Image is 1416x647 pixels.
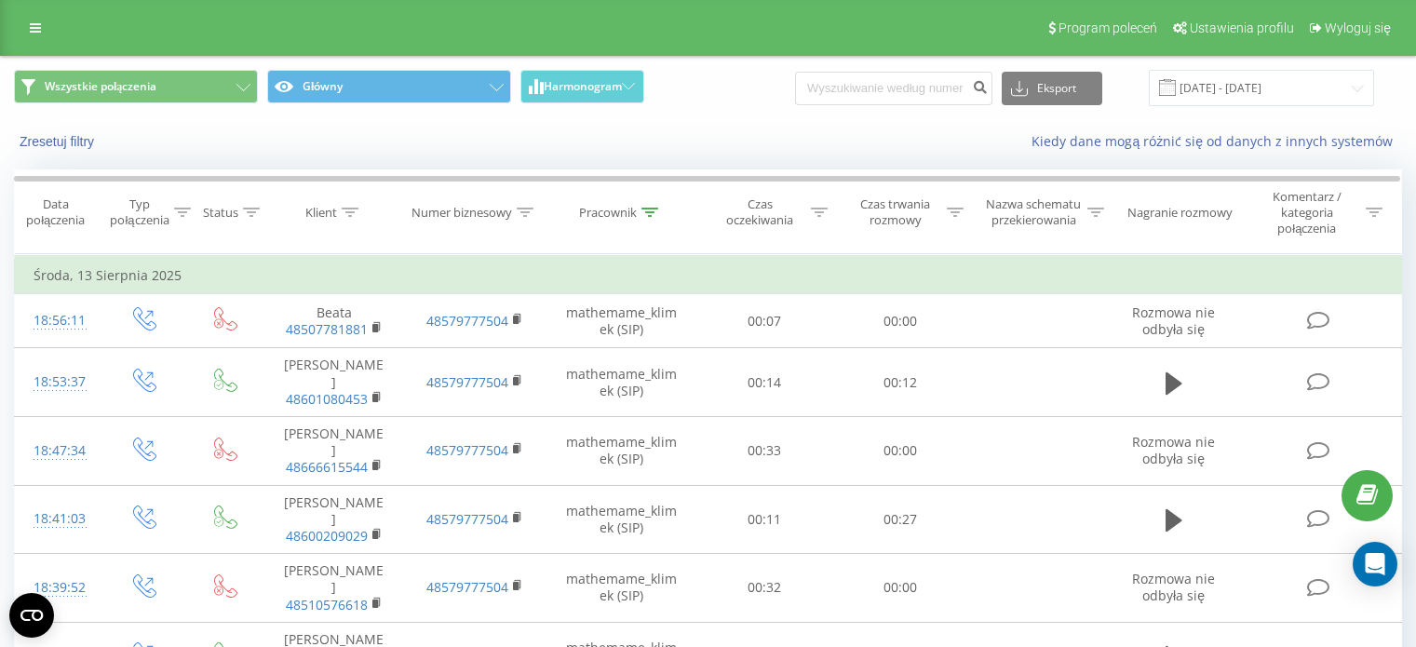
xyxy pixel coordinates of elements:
a: 48579777504 [426,373,508,391]
div: Data połączenia [15,197,96,229]
td: [PERSON_NAME] [263,348,404,417]
span: Rozmowa nie odbyła się [1132,303,1215,338]
span: Harmonogram [544,80,622,93]
div: 18:53:37 [34,364,83,400]
a: 48666615544 [286,458,368,476]
td: 00:14 [697,348,832,417]
td: [PERSON_NAME] [263,554,404,623]
div: 18:41:03 [34,501,83,537]
td: Beata [263,294,404,348]
span: Rozmowa nie odbyła się [1132,570,1215,604]
div: 18:56:11 [34,303,83,339]
div: 18:47:34 [34,433,83,469]
button: Harmonogram [520,70,644,103]
div: Klient [305,205,337,221]
div: Czas trwania rozmowy [849,197,942,229]
a: 48601080453 [286,390,368,408]
a: 48579777504 [426,510,508,528]
div: Komentarz / kategoria połączenia [1252,189,1361,236]
input: Wyszukiwanie według numeru [795,72,992,105]
a: 48579777504 [426,578,508,596]
div: Czas oczekiwania [714,197,807,229]
td: 00:33 [697,417,832,486]
button: Open CMP widget [9,593,54,638]
a: 48510576618 [286,596,368,613]
span: Program poleceń [1059,20,1157,35]
div: Numer biznesowy [411,205,512,221]
a: 48579777504 [426,441,508,459]
div: Pracownik [579,205,637,221]
td: 00:00 [832,554,967,623]
div: Typ połączenia [110,197,169,229]
td: [PERSON_NAME] [263,485,404,554]
div: Open Intercom Messenger [1353,542,1397,586]
td: 00:12 [832,348,967,417]
span: Ustawienia profilu [1190,20,1294,35]
button: Zresetuj filtry [14,133,103,150]
a: 48600209029 [286,527,368,545]
td: mathemame_klimek (SIP) [546,417,697,486]
td: [PERSON_NAME] [263,417,404,486]
td: Środa, 13 Sierpnia 2025 [15,257,1402,294]
button: Główny [267,70,511,103]
td: mathemame_klimek (SIP) [546,485,697,554]
td: 00:07 [697,294,832,348]
div: Nazwa schematu przekierowania [985,197,1083,229]
span: Wyloguj się [1325,20,1391,35]
span: Wszystkie połączenia [45,79,156,94]
button: Wszystkie połączenia [14,70,258,103]
td: 00:11 [697,485,832,554]
div: Status [203,205,238,221]
td: 00:32 [697,554,832,623]
td: 00:00 [832,294,967,348]
div: 18:39:52 [34,570,83,606]
td: 00:00 [832,417,967,486]
div: Nagranie rozmowy [1127,205,1233,221]
td: mathemame_klimek (SIP) [546,348,697,417]
a: 48579777504 [426,312,508,330]
td: 00:27 [832,485,967,554]
span: Rozmowa nie odbyła się [1132,433,1215,467]
button: Eksport [1002,72,1102,105]
td: mathemame_klimek (SIP) [546,294,697,348]
td: mathemame_klimek (SIP) [546,554,697,623]
a: 48507781881 [286,320,368,338]
a: Kiedy dane mogą różnić się od danych z innych systemów [1032,132,1402,150]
